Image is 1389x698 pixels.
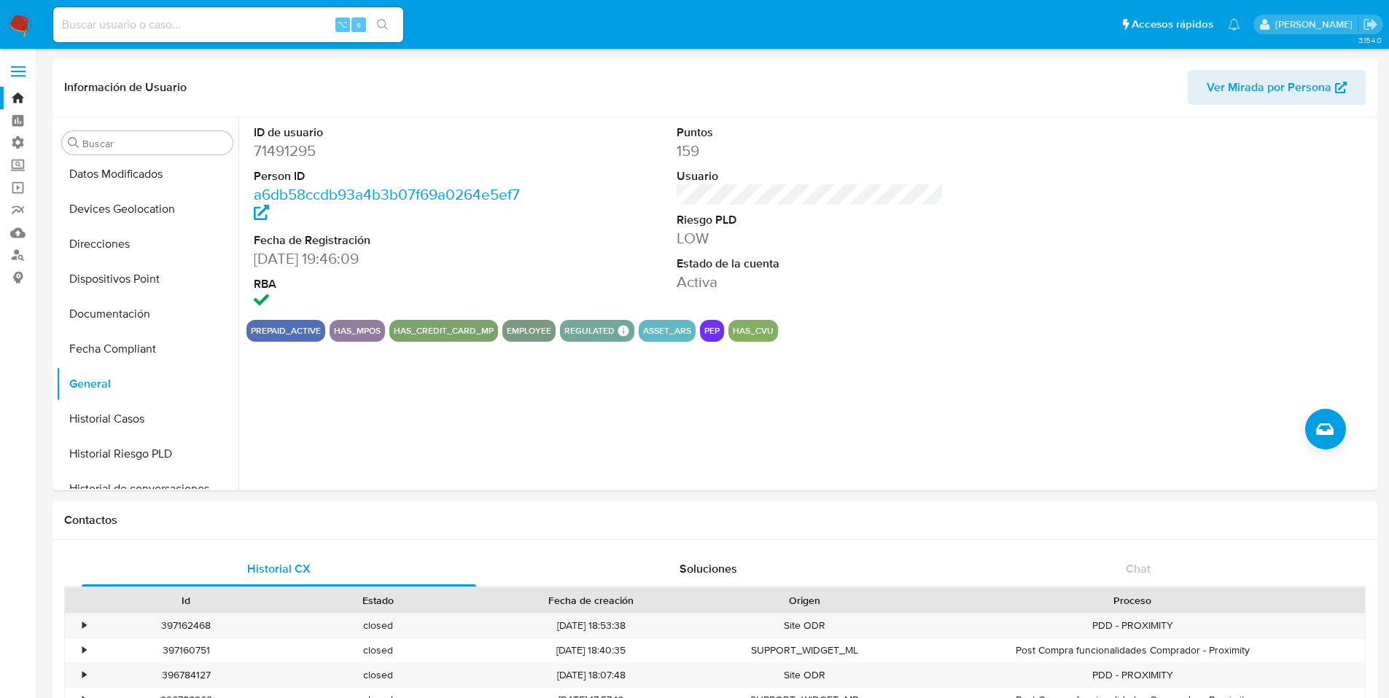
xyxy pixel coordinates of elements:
div: 397162468 [90,613,282,638]
button: has_credit_card_mp [394,328,494,334]
a: a6db58ccdb93a4b3b07f69a0264e5ef7 [254,184,520,225]
button: Historial Casos [56,401,238,436]
button: Dispositivos Point [56,262,238,297]
button: Historial de conversaciones [56,471,238,506]
dd: LOW [677,228,944,248]
dt: ID de usuario [254,125,521,141]
div: Site ODR [709,613,900,638]
div: • [82,643,86,657]
button: Documentación [56,297,238,332]
div: Estado [292,593,464,608]
a: Salir [1363,17,1378,32]
div: 396784127 [90,663,282,687]
div: PDD - PROXIMITY [900,663,1365,687]
button: Historial Riesgo PLD [56,436,238,471]
button: General [56,366,238,401]
dd: 159 [677,141,944,161]
div: • [82,668,86,682]
dt: Riesgo PLD [677,212,944,228]
div: Fecha de creación [484,593,699,608]
button: Buscar [68,137,79,149]
div: 397160751 [90,638,282,662]
div: [DATE] 18:53:38 [474,613,709,638]
button: regulated [564,328,615,334]
button: asset_ars [643,328,691,334]
div: closed [282,663,474,687]
button: search-icon [367,15,397,35]
div: closed [282,638,474,662]
p: lautaro.chamorro@mercadolibre.com [1275,17,1358,31]
button: Datos Modificados [56,157,238,192]
h1: Información de Usuario [64,80,187,95]
button: has_mpos [334,328,381,334]
div: SUPPORT_WIDGET_ML [709,638,900,662]
button: prepaid_active [251,328,321,334]
dt: Person ID [254,168,521,184]
span: Ver Mirada por Persona [1207,70,1331,105]
div: Site ODR [709,663,900,687]
div: [DATE] 18:40:35 [474,638,709,662]
span: Chat [1126,560,1151,577]
button: Devices Geolocation [56,192,238,227]
div: PDD - PROXIMITY [900,613,1365,638]
dd: [DATE] 19:46:09 [254,248,521,269]
div: [DATE] 18:07:48 [474,663,709,687]
dt: Fecha de Registración [254,232,521,248]
button: Fecha Compliant [56,332,238,366]
button: Ver Mirada por Persona [1188,70,1366,105]
input: Buscar [82,137,227,150]
div: • [82,619,86,632]
div: closed [282,613,474,638]
dt: Puntos [677,125,944,141]
dt: Usuario [677,168,944,184]
span: s [357,17,361,31]
button: Direcciones [56,227,238,262]
dt: Estado de la cuenta [677,256,944,272]
button: pep [704,328,720,334]
span: Soluciones [680,560,737,577]
div: Proceso [911,593,1355,608]
a: Notificaciones [1228,18,1240,31]
div: Origen [719,593,890,608]
span: Historial CX [247,560,311,577]
button: has_cvu [733,328,774,334]
span: ⌥ [337,17,348,31]
dt: RBA [254,276,521,292]
button: employee [507,328,551,334]
div: Post Compra funcionalidades Comprador - Proximity [900,638,1365,662]
span: Accesos rápidos [1132,17,1213,32]
h1: Contactos [64,513,1366,528]
input: Buscar usuario o caso... [53,15,403,34]
dd: Activa [677,272,944,292]
dd: 71491295 [254,141,521,161]
div: Id [101,593,272,608]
